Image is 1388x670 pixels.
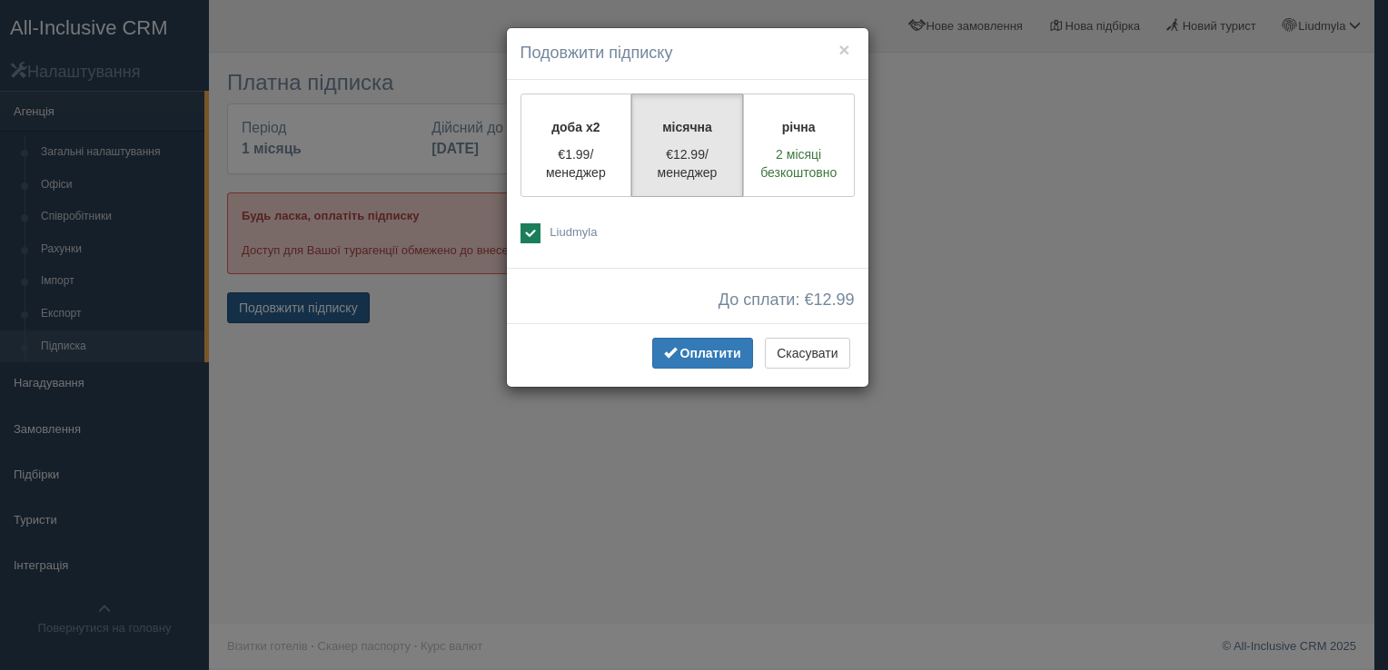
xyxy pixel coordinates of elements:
span: До сплати: € [719,291,855,310]
h4: Подовжити підписку [520,42,855,65]
p: місячна [643,118,731,136]
span: Liudmyla [550,225,597,239]
p: 2 місяці безкоштовно [755,145,843,182]
button: Оплатити [652,338,753,369]
p: річна [755,118,843,136]
p: €1.99/менеджер [532,145,620,182]
p: €12.99/менеджер [643,145,731,182]
span: 12.99 [813,291,854,309]
p: доба x2 [532,118,620,136]
span: Оплатити [680,346,741,360]
button: × [838,40,849,59]
button: Скасувати [765,338,849,369]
